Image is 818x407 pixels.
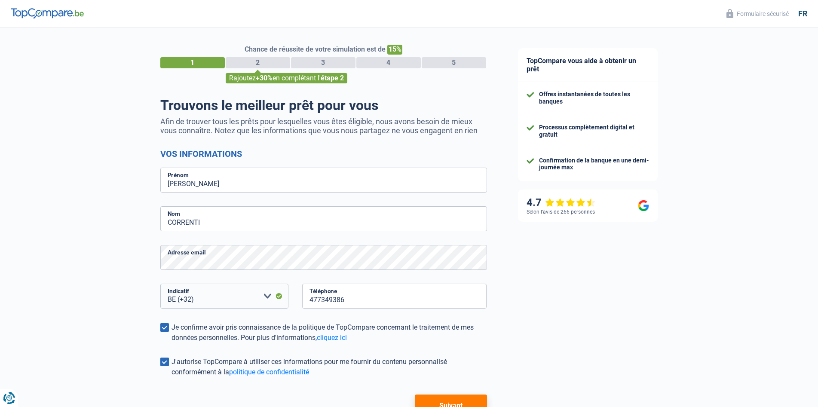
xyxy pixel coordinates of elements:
div: Confirmation de la banque en une demi-journée max [539,157,649,171]
span: +30% [256,74,273,82]
span: étape 2 [321,74,344,82]
span: 15% [387,45,402,55]
div: Rajoutez en complétant l' [226,73,347,83]
div: 4 [356,57,421,68]
div: 5 [422,57,486,68]
h1: Trouvons le meilleur prêt pour vous [160,97,487,113]
div: 4.7 [527,196,596,209]
div: Offres instantanées de toutes les banques [539,91,649,105]
p: Afin de trouver tous les prêts pour lesquelles vous êtes éligible, nous avons besoin de mieux vou... [160,117,487,135]
div: J'autorise TopCompare à utiliser ces informations pour me fournir du contenu personnalisé conform... [172,357,487,377]
a: cliquez ici [317,334,347,342]
a: politique de confidentialité [229,368,309,376]
h2: Vos informations [160,149,487,159]
span: Chance de réussite de votre simulation est de [245,45,386,53]
div: 2 [226,57,290,68]
img: TopCompare Logo [11,8,84,18]
div: Je confirme avoir pris connaissance de la politique de TopCompare concernant le traitement de mes... [172,322,487,343]
div: TopCompare vous aide à obtenir un prêt [518,48,658,82]
div: 1 [160,57,225,68]
div: 3 [291,57,355,68]
div: fr [798,9,807,18]
input: 401020304 [302,284,487,309]
button: Formulaire sécurisé [721,6,794,21]
div: Processus complètement digital et gratuit [539,124,649,138]
div: Selon l’avis de 266 personnes [527,209,595,215]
